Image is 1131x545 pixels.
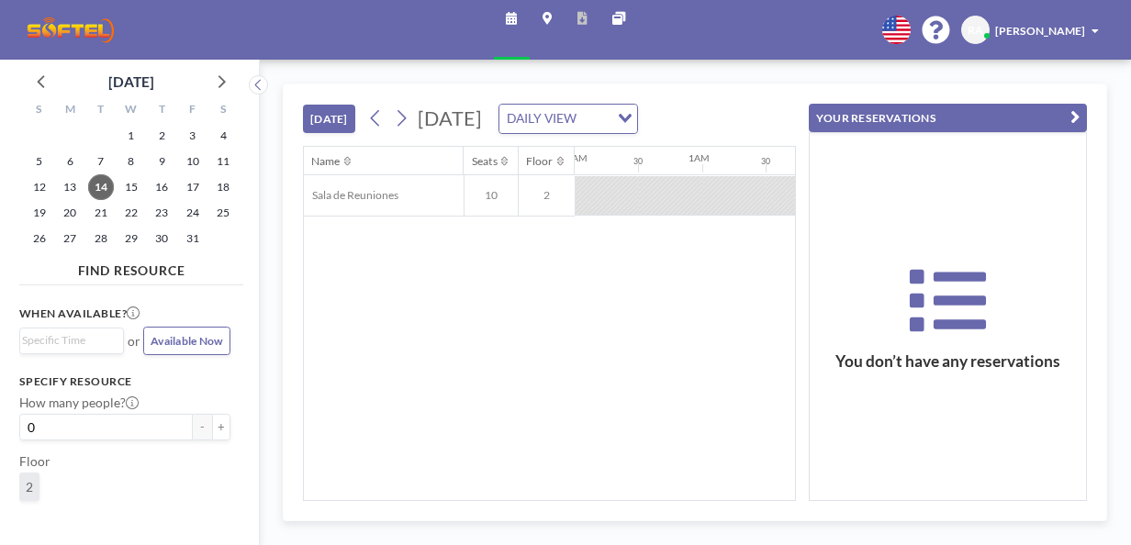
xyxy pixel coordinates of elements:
span: Tuesday, October 21, 2025 [88,200,114,226]
span: Thursday, October 16, 2025 [149,174,174,200]
h4: FIND RESOURCE [19,256,243,278]
button: YOUR RESERVATIONS [809,104,1087,132]
span: Tuesday, October 28, 2025 [88,226,114,251]
img: organization-logo [26,14,116,46]
div: Search for option [499,105,637,133]
span: [PERSON_NAME] [995,24,1085,38]
div: S [24,99,54,123]
span: Wednesday, October 22, 2025 [118,200,144,226]
div: Name [311,154,340,168]
div: S [208,99,239,123]
span: Wednesday, October 8, 2025 [118,149,144,174]
span: Monday, October 27, 2025 [57,226,83,251]
span: Saturday, October 25, 2025 [210,200,236,226]
span: Friday, October 10, 2025 [180,149,206,174]
span: Saturday, October 4, 2025 [210,123,236,149]
span: Saturday, October 11, 2025 [210,149,236,174]
span: RA [968,23,983,37]
button: Available Now [143,327,230,355]
span: Monday, October 6, 2025 [57,149,83,174]
div: Floor [526,154,553,168]
div: F [177,99,207,123]
span: Thursday, October 30, 2025 [149,226,174,251]
span: Monday, October 20, 2025 [57,200,83,226]
span: Monday, October 13, 2025 [57,174,83,200]
span: Thursday, October 2, 2025 [149,123,174,149]
button: + [212,414,231,440]
label: How many people? [19,395,139,410]
input: Search for option [22,332,114,350]
div: M [54,99,84,123]
input: Search for option [581,108,607,129]
div: 30 [761,157,770,167]
span: Friday, October 3, 2025 [180,123,206,149]
div: [DATE] [108,69,154,95]
span: Sunday, October 12, 2025 [27,174,52,200]
span: 10 [465,188,519,202]
span: 2 [26,479,33,495]
span: Wednesday, October 29, 2025 [118,226,144,251]
span: Available Now [151,334,223,348]
div: Search for option [20,328,124,353]
h3: Specify resource [19,374,231,388]
span: Friday, October 24, 2025 [180,200,206,226]
button: - [193,414,212,440]
span: Tuesday, October 14, 2025 [88,174,114,200]
div: W [116,99,146,123]
span: Sala de Reuniones [304,188,398,202]
span: Saturday, October 18, 2025 [210,174,236,200]
span: Wednesday, October 1, 2025 [118,123,144,149]
span: Friday, October 31, 2025 [180,226,206,251]
label: Floor [19,453,50,469]
div: 30 [633,157,643,167]
div: T [147,99,177,123]
div: Seats [472,154,498,168]
span: [DATE] [418,106,482,130]
span: Sunday, October 26, 2025 [27,226,52,251]
span: 2 [519,188,575,202]
span: DAILY VIEW [503,108,579,129]
span: Thursday, October 9, 2025 [149,149,174,174]
span: Tuesday, October 7, 2025 [88,149,114,174]
h3: You don’t have any reservations [810,351,1086,372]
span: Wednesday, October 15, 2025 [118,174,144,200]
span: Sunday, October 19, 2025 [27,200,52,226]
span: or [128,333,140,349]
button: [DATE] [303,105,354,133]
div: T [85,99,116,123]
span: Thursday, October 23, 2025 [149,200,174,226]
div: 1AM [689,152,710,164]
span: Friday, October 17, 2025 [180,174,206,200]
span: Sunday, October 5, 2025 [27,149,52,174]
